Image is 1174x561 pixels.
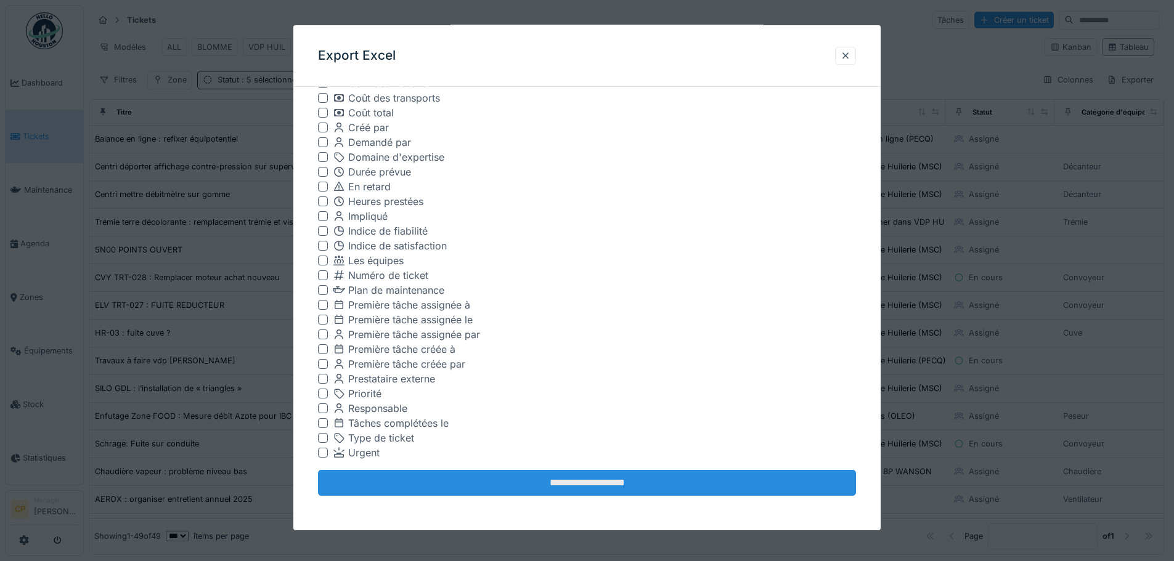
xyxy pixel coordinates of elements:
div: Impliqué [333,209,388,224]
div: Première tâche créée à [333,342,455,357]
div: Heures prestées [333,194,423,209]
div: Indice de fiabilité [333,224,428,238]
div: Durée prévue [333,164,411,179]
div: Domaine d'expertise [333,150,444,164]
div: Créé par [333,120,389,135]
div: Type de ticket [333,430,414,445]
div: En retard [333,179,391,194]
div: Première tâche assignée à [333,297,470,312]
div: Prestataire externe [333,371,435,386]
div: Les équipes [333,253,404,268]
div: Priorité [333,386,381,401]
div: Première tâche créée par [333,357,465,371]
div: Première tâche assignée par [333,327,480,342]
div: Coût des transports [333,91,440,105]
div: Urgent [333,445,380,460]
div: Indice de satisfaction [333,238,447,253]
div: Coût total [333,105,394,120]
div: Tâches complétées le [333,416,449,430]
div: Demandé par [333,135,411,150]
div: Plan de maintenance [333,283,444,297]
div: Première tâche assignée le [333,312,473,327]
div: Responsable [333,401,407,416]
div: Numéro de ticket [333,268,428,283]
h3: Export Excel [318,48,396,63]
